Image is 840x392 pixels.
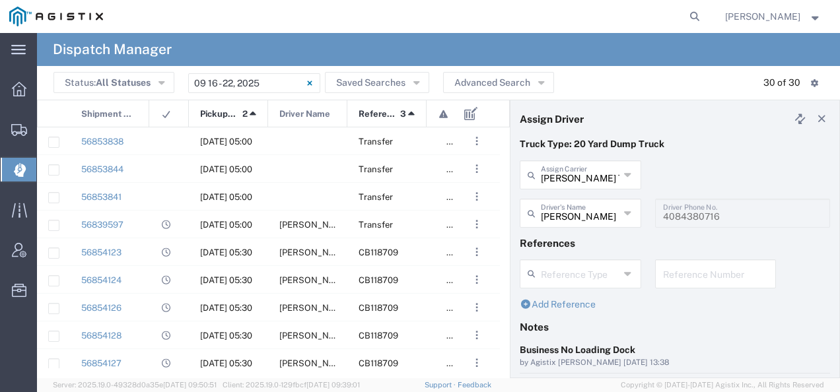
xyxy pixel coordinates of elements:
button: ... [468,215,486,234]
a: 56854126 [81,303,122,313]
span: Balraj Virk [279,331,351,341]
span: . . . [475,189,478,205]
a: 56853841 [81,192,122,202]
span: . . . [475,355,478,371]
a: Support [425,381,458,389]
span: Server: 2025.19.0-49328d0a35e [53,381,217,389]
span: Transfer [359,164,393,174]
span: Juan Jara [279,275,351,285]
h4: Notes [520,321,830,333]
button: ... [468,243,486,261]
span: Reference [359,100,396,128]
span: CB118709 [359,358,398,368]
button: Advanced Search [443,72,554,93]
h4: Dispatch Manager [53,33,172,66]
span: 09/18/2025, 05:30 [200,247,252,257]
span: 3 [400,100,406,128]
span: 09/18/2025, 05:30 [200,331,252,341]
button: Status:All Statuses [53,72,174,93]
span: CB118709 [359,331,398,341]
span: 09/18/2025, 05:30 [200,303,252,313]
span: Transfer [359,220,393,230]
button: ... [468,298,486,317]
p: Truck Type: 20 Yard Dump Truck [520,137,830,151]
a: Add Reference [520,299,596,310]
span: [DATE] 09:50:51 [163,381,217,389]
span: . . . [475,300,478,315]
a: 56854128 [81,331,122,341]
span: Transfer [359,137,393,147]
button: ... [468,354,486,372]
span: 09/22/2025, 05:00 [200,192,252,202]
button: ... [468,326,486,344]
span: . . . [475,244,478,260]
span: Copyright © [DATE]-[DATE] Agistix Inc., All Rights Reserved [621,379,824,391]
button: ... [468,271,486,289]
button: Saved Searches [325,72,429,93]
span: CB118709 [359,275,398,285]
span: CB118709 [359,303,398,313]
span: Pickup Date and Time [200,100,238,128]
a: 56839597 [81,220,123,230]
span: Manohar Singh [279,247,351,257]
span: Transfer [359,192,393,202]
a: Feedback [458,381,491,389]
a: 56854127 [81,358,122,368]
span: Jessica Carr [725,9,800,24]
button: [PERSON_NAME] [724,9,822,24]
button: ... [468,160,486,178]
span: Shipment No. [81,100,135,128]
h4: Assign Driver [520,113,584,125]
span: 09/18/2025, 05:30 [200,358,252,368]
h4: References [520,237,830,249]
div: by Agistix [PERSON_NAME] [DATE] 13:38 [520,357,830,369]
span: Pavel Luna [279,220,351,230]
span: 09/18/2025, 05:30 [200,275,252,285]
a: 56854124 [81,275,122,285]
span: Client: 2025.19.0-129fbcf [223,381,360,389]
span: . . . [475,272,478,288]
span: Driver Name [279,100,330,128]
div: Business No Loading Dock [520,343,830,357]
span: 2 [242,100,248,128]
span: . . . [475,216,478,232]
a: 56853838 [81,137,123,147]
span: . . . [475,133,478,149]
button: ... [468,132,486,150]
span: Varun Taneja [279,358,351,368]
span: 09/17/2025, 05:00 [200,220,252,230]
span: CB118709 [359,247,398,257]
span: Jihtan Singh [279,303,351,313]
span: 09/22/2025, 05:00 [200,137,252,147]
img: logo [9,7,103,26]
span: 09/22/2025, 05:00 [200,164,252,174]
span: . . . [475,327,478,343]
div: 30 of 30 [763,76,800,90]
span: All Statuses [96,77,151,88]
span: . . . [475,161,478,177]
button: ... [468,187,486,206]
a: 56853844 [81,164,123,174]
span: [DATE] 09:39:01 [306,381,360,389]
a: 56854123 [81,247,122,257]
